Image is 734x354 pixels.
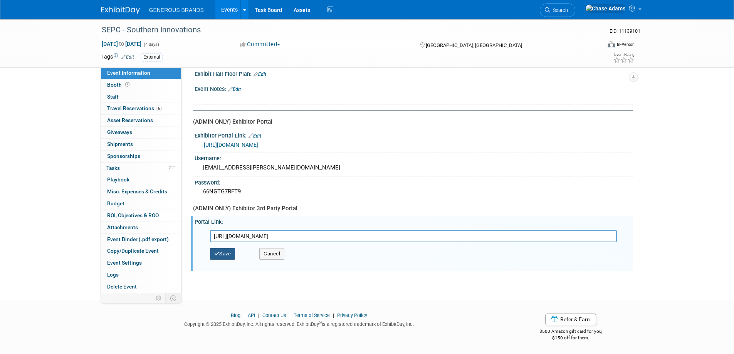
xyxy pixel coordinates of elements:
span: Booth [107,82,131,88]
span: Event Settings [107,260,142,266]
span: Logs [107,272,119,278]
a: ROI, Objectives & ROO [101,210,181,221]
span: Event Information [107,70,150,76]
div: $500 Amazon gift card for you, [509,323,633,341]
a: Misc. Expenses & Credits [101,186,181,198]
span: Travel Reservations [107,105,162,111]
span: [DATE] [DATE] [101,40,142,47]
div: In-Person [616,42,635,47]
a: Asset Reservations [101,115,181,126]
button: Cancel [259,248,284,260]
a: Edit [249,133,261,139]
a: Refer & Earn [545,314,596,325]
div: 66NGTG7RFT9 [200,186,627,198]
span: Event ID: 11139101 [610,28,640,34]
span: Delete Event [107,284,137,290]
div: Username: [195,153,633,162]
td: Personalize Event Tab Strip [152,293,166,303]
div: Password: [195,177,633,186]
span: GENEROUS BRANDS [149,7,204,13]
a: [URL][DOMAIN_NAME] [204,142,258,148]
a: Search [540,3,575,17]
span: Playbook [107,176,129,183]
span: Asset Reservations [107,117,153,123]
div: (ADMIN ONLY) Exhibitor 3rd Party Portal [193,205,627,213]
a: Giveaways [101,127,181,138]
div: Exhibit Hall Floor Plan: [195,68,633,78]
span: | [242,312,247,318]
a: Budget [101,198,181,210]
button: Committed [237,40,283,49]
a: Staff [101,91,181,103]
span: Tasks [106,165,120,171]
span: Shipments [107,141,133,147]
a: Logs [101,269,181,281]
div: Exhibitor Portal Link: [195,130,633,140]
input: Enter URL [210,230,617,242]
div: Portal Link: [195,216,633,226]
img: Format-Inperson.png [608,41,615,47]
div: Event Notes: [195,83,633,93]
a: Blog [231,312,240,318]
a: Tasks [101,163,181,174]
a: Event Binder (.pdf export) [101,234,181,245]
a: Edit [254,72,266,77]
div: $150 off for them. [509,335,633,341]
a: Booth [101,79,181,91]
span: [GEOGRAPHIC_DATA], [GEOGRAPHIC_DATA] [426,42,522,48]
a: API [248,312,255,318]
a: Playbook [101,174,181,186]
div: Copyright © 2025 ExhibitDay, Inc. All rights reserved. ExhibitDay is a registered trademark of Ex... [101,319,497,328]
a: Copy/Duplicate Event [101,245,181,257]
span: (4 days) [143,42,159,47]
span: Misc. Expenses & Credits [107,188,167,195]
div: (ADMIN ONLY) Exhibitor Portal [193,118,627,126]
span: Staff [107,94,119,100]
a: Delete Event [101,281,181,293]
div: SEPC - Southern Innovations [99,23,590,37]
span: | [256,312,261,318]
a: Shipments [101,139,181,150]
button: Save [210,248,235,260]
div: Event Rating [613,53,634,57]
span: Copy/Duplicate Event [107,248,159,254]
span: Booth not reserved yet [124,82,131,87]
span: Attachments [107,224,138,230]
span: Giveaways [107,129,132,135]
div: External [141,53,163,61]
a: Travel Reservations6 [101,103,181,114]
div: Event Format [556,40,635,52]
a: Terms of Service [294,312,330,318]
a: Sponsorships [101,151,181,162]
sup: ® [319,320,322,325]
img: Chase Adams [585,4,626,13]
a: Event Information [101,67,181,79]
span: Budget [107,200,124,206]
a: Edit [228,87,241,92]
a: Edit [121,54,134,60]
td: Toggle Event Tabs [165,293,181,303]
span: 6 [156,106,162,111]
span: Search [550,7,568,13]
span: Event Binder (.pdf export) [107,236,169,242]
span: to [118,41,125,47]
img: ExhibitDay [101,7,140,14]
a: Contact Us [262,312,286,318]
a: Event Settings [101,257,181,269]
span: Sponsorships [107,153,140,159]
span: | [331,312,336,318]
a: Attachments [101,222,181,233]
div: [EMAIL_ADDRESS][PERSON_NAME][DOMAIN_NAME] [200,162,627,174]
span: | [287,312,292,318]
a: Privacy Policy [337,312,367,318]
span: ROI, Objectives & ROO [107,212,159,218]
td: Tags [101,53,134,62]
